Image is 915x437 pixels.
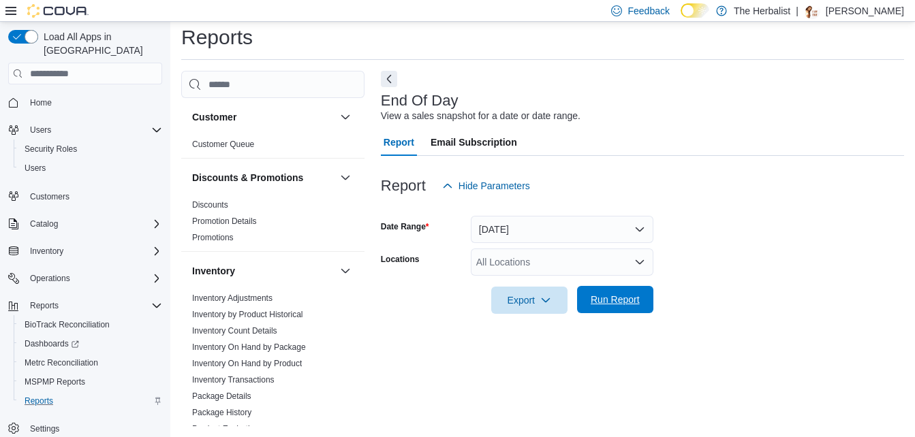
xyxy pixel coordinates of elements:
[25,270,162,287] span: Operations
[25,297,162,314] span: Reports
[3,242,168,261] button: Inventory
[192,342,306,352] a: Inventory On Hand by Package
[381,254,420,265] label: Locations
[19,374,162,390] span: MSPMP Reports
[337,169,354,186] button: Discounts & Promotions
[192,264,235,278] h3: Inventory
[437,172,536,199] button: Hide Parameters
[192,200,228,210] a: Discounts
[181,24,253,51] h1: Reports
[192,375,275,385] a: Inventory Transactions
[14,391,168,410] button: Reports
[471,216,653,243] button: [DATE]
[25,338,79,349] span: Dashboards
[192,140,254,149] a: Customer Queue
[3,214,168,233] button: Catalog
[25,144,77,155] span: Security Roles
[192,171,303,184] h3: Discounts & Promotions
[38,30,162,57] span: Load All Apps in [GEOGRAPHIC_DATA]
[192,139,254,150] span: Customer Queue
[25,95,57,111] a: Home
[25,216,162,232] span: Catalog
[27,4,89,18] img: Cova
[19,160,162,176] span: Users
[181,136,365,158] div: Customer
[192,391,251,402] span: Package Details
[19,141,82,157] a: Security Roles
[192,110,335,124] button: Customer
[25,216,63,232] button: Catalog
[384,129,414,156] span: Report
[192,391,251,401] a: Package Details
[381,221,429,232] label: Date Range
[14,159,168,178] button: Users
[459,179,530,193] span: Hide Parameters
[25,122,162,138] span: Users
[30,246,63,257] span: Inventory
[192,408,251,417] a: Package History
[192,216,257,227] span: Promotion Details
[3,296,168,315] button: Reports
[25,187,162,204] span: Customers
[3,120,168,140] button: Users
[30,273,70,284] span: Operations
[30,191,69,202] span: Customers
[192,407,251,418] span: Package History
[192,358,302,369] span: Inventory On Hand by Product
[25,297,64,314] button: Reports
[192,264,335,278] button: Inventory
[25,243,162,259] span: Inventory
[192,326,277,336] a: Inventory Count Details
[192,232,234,243] span: Promotions
[826,3,904,19] p: [PERSON_NAME]
[634,257,645,268] button: Open list of options
[491,287,568,314] button: Export
[25,395,53,406] span: Reports
[14,372,168,391] button: MSPMP Reports
[25,122,57,138] button: Users
[181,197,365,251] div: Discounts & Promotions
[30,125,51,135] span: Users
[192,309,303,320] span: Inventory by Product Historical
[499,287,559,314] span: Export
[804,3,820,19] div: Mayra Robinson
[19,355,104,371] a: Metrc Reconciliation
[19,317,115,333] a: BioTrack Reconciliation
[681,3,709,18] input: Dark Mode
[25,376,85,387] span: MSPMP Reports
[337,109,354,125] button: Customer
[192,233,234,242] a: Promotions
[796,3,798,19] p: |
[19,374,91,390] a: MSPMP Reports
[25,420,162,437] span: Settings
[25,421,65,437] a: Settings
[192,374,275,385] span: Inventory Transactions
[19,393,59,409] a: Reports
[381,109,580,123] div: View a sales snapshot for a date or date range.
[591,293,640,306] span: Run Report
[30,97,52,108] span: Home
[25,163,46,174] span: Users
[14,334,168,353] a: Dashboards
[3,186,168,206] button: Customers
[19,393,162,409] span: Reports
[192,293,273,303] a: Inventory Adjustments
[25,357,98,368] span: Metrc Reconciliation
[25,189,75,205] a: Customers
[192,216,257,226] a: Promotion Details
[192,342,306,353] span: Inventory On Hand by Package
[381,178,426,194] h3: Report
[30,218,58,229] span: Catalog
[192,199,228,210] span: Discounts
[192,110,236,124] h3: Customer
[192,423,263,434] span: Product Expirations
[25,94,162,111] span: Home
[14,353,168,372] button: Metrc Reconciliation
[30,300,59,311] span: Reports
[192,171,335,184] button: Discounts & Promotions
[431,129,517,156] span: Email Subscription
[577,286,653,313] button: Run Report
[337,263,354,279] button: Inventory
[3,269,168,288] button: Operations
